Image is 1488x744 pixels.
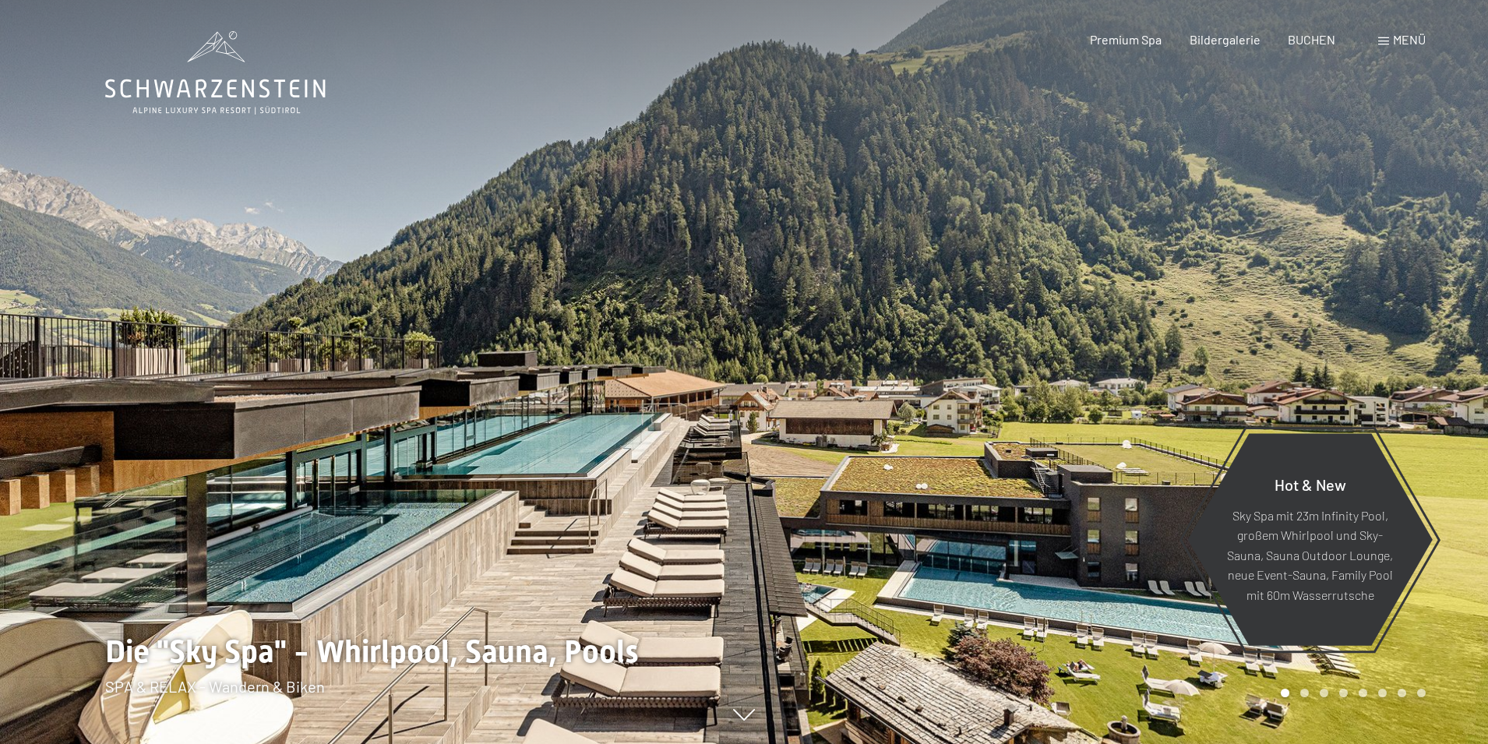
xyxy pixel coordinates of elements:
span: Hot & New [1275,474,1346,493]
a: Hot & New Sky Spa mit 23m Infinity Pool, großem Whirlpool und Sky-Sauna, Sauna Outdoor Lounge, ne... [1187,432,1433,647]
div: Carousel Page 8 [1417,689,1426,697]
div: Carousel Page 3 [1320,689,1328,697]
a: Premium Spa [1090,32,1162,47]
p: Sky Spa mit 23m Infinity Pool, großem Whirlpool und Sky-Sauna, Sauna Outdoor Lounge, neue Event-S... [1225,505,1395,605]
a: BUCHEN [1288,32,1335,47]
div: Carousel Page 6 [1378,689,1387,697]
div: Carousel Page 4 [1339,689,1348,697]
div: Carousel Pagination [1275,689,1426,697]
div: Carousel Page 7 [1398,689,1406,697]
div: Carousel Page 5 [1359,689,1367,697]
div: Carousel Page 1 (Current Slide) [1281,689,1289,697]
div: Carousel Page 2 [1300,689,1309,697]
a: Bildergalerie [1190,32,1261,47]
span: Menü [1393,32,1426,47]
